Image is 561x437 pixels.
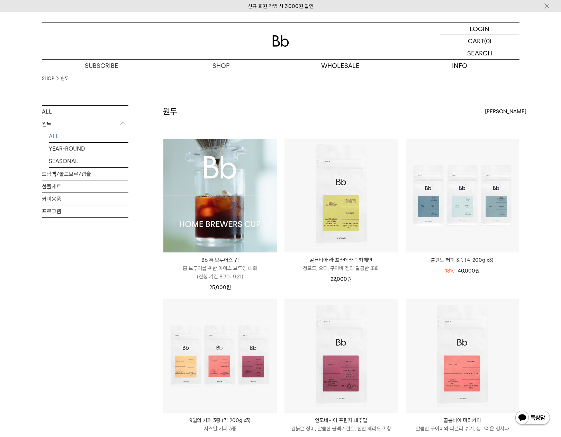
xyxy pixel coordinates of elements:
p: 시즈널 커피 3종 [163,425,277,433]
a: 드립백/콜드브루/캡슐 [42,168,128,180]
span: 원 [226,284,231,291]
img: 콜롬비아 라 프라데라 디카페인 [284,139,398,252]
a: ALL [49,130,128,142]
a: 원두 [61,75,69,82]
p: 인도네시아 프린자 내추럴 [284,416,398,425]
img: 콜롬비아 마라카이 [406,299,519,413]
h2: 원두 [163,106,178,117]
a: 9월의 커피 3종 (각 200g x3) 시즈널 커피 3종 [163,416,277,433]
span: 22,000 [331,276,352,282]
p: (0) [484,35,491,47]
p: 검붉은 장미, 달콤한 블랙커런트, 진한 셰리오크 향 [284,425,398,433]
p: 콜롬비아 라 프라데라 디카페인 [284,256,398,264]
p: 원두 [42,118,128,131]
a: ALL [42,106,128,118]
p: 홈 브루어를 위한 아이스 브루잉 대회 (신청 기간 8.30~9.21) [163,264,277,281]
a: 커피용품 [42,193,128,205]
img: 카카오톡 채널 1:1 채팅 버튼 [515,410,551,427]
a: SHOP [161,60,281,72]
p: WHOLESALE [281,60,400,72]
a: YEAR-ROUND [49,143,128,155]
p: 9월의 커피 3종 (각 200g x3) [163,416,277,425]
a: CART (0) [440,35,519,47]
p: 청포도, 오디, 구아바 잼의 달콤한 조화 [284,264,398,273]
span: 원 [475,268,480,274]
a: Bb 홈 브루어스 컵 홈 브루어를 위한 아이스 브루잉 대회(신청 기간 8.30~9.21) [163,256,277,281]
img: 로고 [272,35,289,47]
span: 25,000 [209,284,231,291]
img: Bb 홈 브루어스 컵 [163,139,277,252]
a: 신규 회원 가입 시 3,000원 할인 [248,3,314,9]
span: 40,000 [458,268,480,274]
p: SEARCH [467,47,492,59]
a: LOGIN [440,23,519,35]
p: 콜롬비아 마라카이 [406,416,519,425]
a: SEASONAL [49,155,128,167]
p: Bb 홈 브루어스 컵 [163,256,277,264]
a: 인도네시아 프린자 내추럴 검붉은 장미, 달콤한 블랙커런트, 진한 셰리오크 향 [284,416,398,433]
a: 콜롬비아 마라카이 달콤한 구아바와 파넬라 슈거, 싱그러운 청사과 [406,416,519,433]
a: 프로그램 [42,205,128,217]
a: 선물세트 [42,180,128,193]
a: SUBSCRIBE [42,60,161,72]
img: 9월의 커피 3종 (각 200g x3) [163,299,277,413]
p: 달콤한 구아바와 파넬라 슈거, 싱그러운 청사과 [406,425,519,433]
a: 블렌드 커피 3종 (각 200g x3) [406,256,519,264]
span: 원 [347,276,352,282]
img: 블렌드 커피 3종 (각 200g x3) [406,139,519,252]
p: LOGIN [470,23,489,35]
p: CART [468,35,484,47]
a: SHOP [42,75,54,82]
p: INFO [400,60,519,72]
img: 인도네시아 프린자 내추럴 [284,299,398,413]
a: 콜롬비아 라 프라데라 디카페인 청포도, 오디, 구아바 잼의 달콤한 조화 [284,256,398,273]
div: 18% [445,267,454,275]
span: [PERSON_NAME] [485,107,526,116]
